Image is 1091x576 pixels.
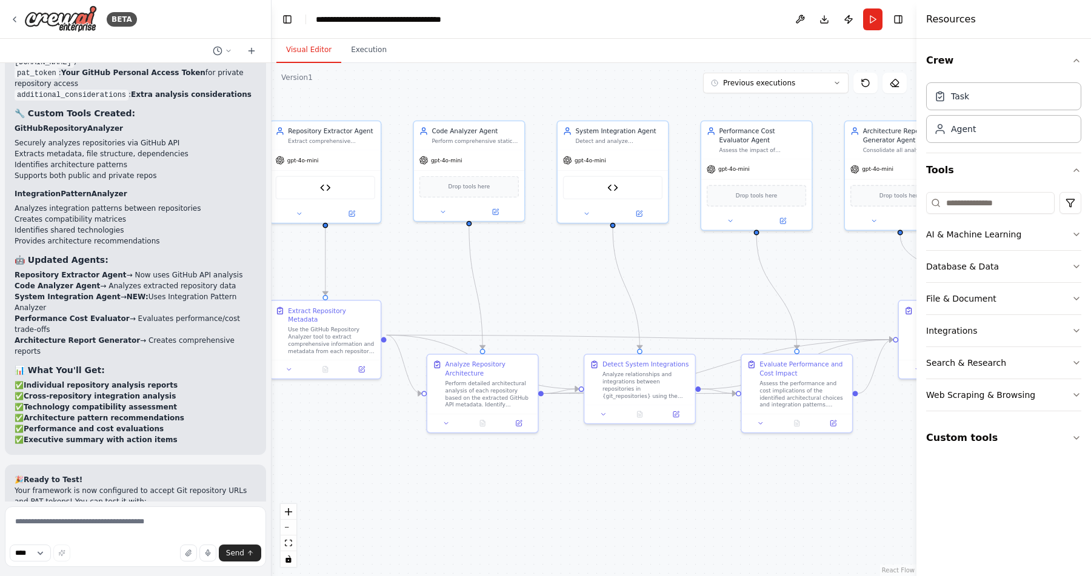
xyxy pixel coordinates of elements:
g: Edge from 28fc54f8-38a1-44e9-9151-c57d4b9478fc to 340c3707-76a2-4a75-947b-944032e5fa21 [609,228,644,349]
div: Consolidate all analysis results from extraction, code analysis, integration detection, and perfo... [863,147,950,154]
div: AI & Machine Learning [926,228,1021,240]
button: Custom tools [926,421,1081,455]
g: Edge from 6259f679-9f5d-4ff3-8e39-b386ae0692a1 to 340c3707-76a2-4a75-947b-944032e5fa21 [544,385,579,398]
button: Open in side panel [901,216,952,227]
button: zoom in [281,504,296,520]
button: toggle interactivity [281,551,296,567]
button: Open in side panel [346,364,377,375]
button: Execution [341,38,396,63]
strong: Repository Extractor Agent [15,271,127,279]
button: No output available [621,409,659,420]
div: Perform detailed architectural analysis of each repository based on the extracted GitHub API meta... [445,380,533,408]
div: Performance Cost Evaluator Agent [719,127,807,145]
p: ✅ ✅ ✅ ✅ ✅ ✅ [15,380,256,445]
button: Open in side panel [818,418,849,429]
li: Extracts metadata, file structure, dependencies [15,148,256,159]
button: Hide left sidebar [279,11,296,28]
li: Identifies architecture patterns [15,159,256,170]
g: Edge from e3ae3dea-93d0-4ee2-a1d6-e497ce671638 to f15ac85e-2f99-4414-a082-af5149b9b654 [752,235,801,348]
button: Send [219,545,261,561]
span: Previous executions [723,78,795,88]
strong: Your GitHub Personal Access Token [61,68,205,77]
div: Repository Extractor AgentExtract comprehensive information and metadata from {git_repositories} ... [269,121,381,223]
img: Logo [24,5,97,33]
div: BETA [107,12,137,27]
button: Improve this prompt [53,545,70,561]
button: Open in side panel [503,418,534,429]
g: Edge from f15ac85e-2f99-4414-a082-af5149b9b654 to f9216c21-6bdd-4595-a8de-7b37bcdc6d1e [858,335,893,398]
button: zoom out [281,520,296,535]
h4: Resources [926,12,976,27]
button: Visual Editor [276,38,341,63]
div: Assess the performance and cost implications of the identified architectural choices and integrat... [759,380,847,408]
li: Supports both public and private repos [15,170,256,181]
span: gpt-4o-mini [431,157,462,164]
li: → Analyzes extracted repository data [15,280,256,291]
g: Edge from 6259f679-9f5d-4ff3-8e39-b386ae0692a1 to f15ac85e-2f99-4414-a082-af5149b9b654 [544,389,736,398]
div: Architecture Report Generator AgentConsolidate all analysis results from extraction, code analysi... [844,121,956,231]
p: Your framework is now configured to accept Git repository URLs and PAT tokens! You can test it with: [15,485,256,507]
div: Analyze Repository Architecture [445,360,533,378]
div: Detect System Integrations [602,360,689,369]
strong: Architecture Report Generator [15,336,140,345]
span: gpt-4o-mini [575,157,606,164]
button: Open in side panel [613,208,664,219]
strong: Ready to Test! [24,475,82,484]
li: : [15,89,256,100]
div: Extract Repository MetadataUse the GitHub Repository Analyzer tool to extract comprehensive infor... [269,300,381,379]
strong: IntegrationPatternAnalyzer [15,190,127,198]
div: React Flow controls [281,504,296,567]
div: Code Analyzer Agent [432,127,519,136]
button: File & Document [926,283,1081,314]
strong: 🔧 Custom Tools Created: [15,108,135,118]
div: Performance Cost Evaluator AgentAssess the impact of architectural choices on system performance ... [700,121,812,231]
li: Identifies shared technologies [15,225,256,236]
div: Detect System IntegrationsAnalyze relationships and integrations between repositories in {git_rep... [584,354,696,424]
div: Extract comprehensive information and metadata from {git_repositories} using GitHub API with {pat... [288,137,375,145]
button: Web Scraping & Browsing [926,379,1081,411]
nav: breadcrumb [316,13,452,25]
li: → Evaluates performance/cost trade-offs [15,313,256,335]
div: System Integration AgentDetect and analyze integrations, dependencies, and coupling points betwee... [556,121,669,223]
strong: 📊 What You'll Get: [15,365,105,375]
div: Crew [926,78,1081,153]
button: No output available [464,418,502,429]
div: Integrations [926,325,977,337]
span: Drop tools here [879,191,921,200]
button: No output available [778,418,816,429]
strong: Performance Cost Evaluator [15,314,130,323]
g: Edge from 19d84ed8-bb1b-48f0-b7b9-3462f5b00295 to 6259f679-9f5d-4ff3-8e39-b386ae0692a1 [387,331,422,398]
div: Agent [951,123,976,135]
div: Analyze relationships and integrations between repositories in {git_repositories} using the Integ... [602,371,690,399]
div: Analyze Repository ArchitecturePerform detailed architectural analysis of each repository based o... [426,354,538,433]
span: gpt-4o-mini [718,166,750,173]
li: Creates compatibility matrices [15,214,256,225]
div: Task [951,90,969,102]
div: Extract Repository Metadata [288,306,375,324]
span: Drop tools here [449,182,490,191]
li: → Uses Integration Pattern Analyzer [15,291,256,313]
g: Edge from 5174301f-2276-4094-939a-216ae91fc192 to 6259f679-9f5d-4ff3-8e39-b386ae0692a1 [464,227,487,349]
button: Open in side panel [326,208,377,219]
g: Edge from 93820fd2-2548-4776-84e3-3d5148096b71 to f9216c21-6bdd-4595-a8de-7b37bcdc6d1e [896,235,959,295]
strong: Extra analysis considerations [131,90,252,99]
strong: Performance and cost evaluations [24,425,164,433]
button: Integrations [926,315,1081,346]
div: Search & Research [926,357,1006,369]
strong: GitHubRepositoryAnalyzer [15,124,123,133]
strong: NEW: [127,293,148,301]
g: Edge from 6259f679-9f5d-4ff3-8e39-b386ae0692a1 to f9216c21-6bdd-4595-a8de-7b37bcdc6d1e [544,335,893,398]
code: additional_considerations [15,90,128,101]
div: Use the GitHub Repository Analyzer tool to extract comprehensive information and metadata from ea... [288,326,375,354]
span: gpt-4o-mini [862,166,893,173]
button: No output available [306,364,344,375]
div: Evaluate Performance and Cost Impact [759,360,847,378]
img: Integration Pattern Analyzer [607,182,618,193]
div: Evaluate Performance and Cost ImpactAssess the performance and cost implications of the identifie... [741,354,853,433]
button: Open in side panel [470,207,521,217]
button: Crew [926,44,1081,78]
strong: Cross-repository integration analysis [24,392,176,400]
button: Database & Data [926,251,1081,282]
div: Architecture Report Generator Agent [863,127,950,145]
div: Detect and analyze integrations, dependencies, and coupling points between multiple repositories ... [575,137,662,145]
